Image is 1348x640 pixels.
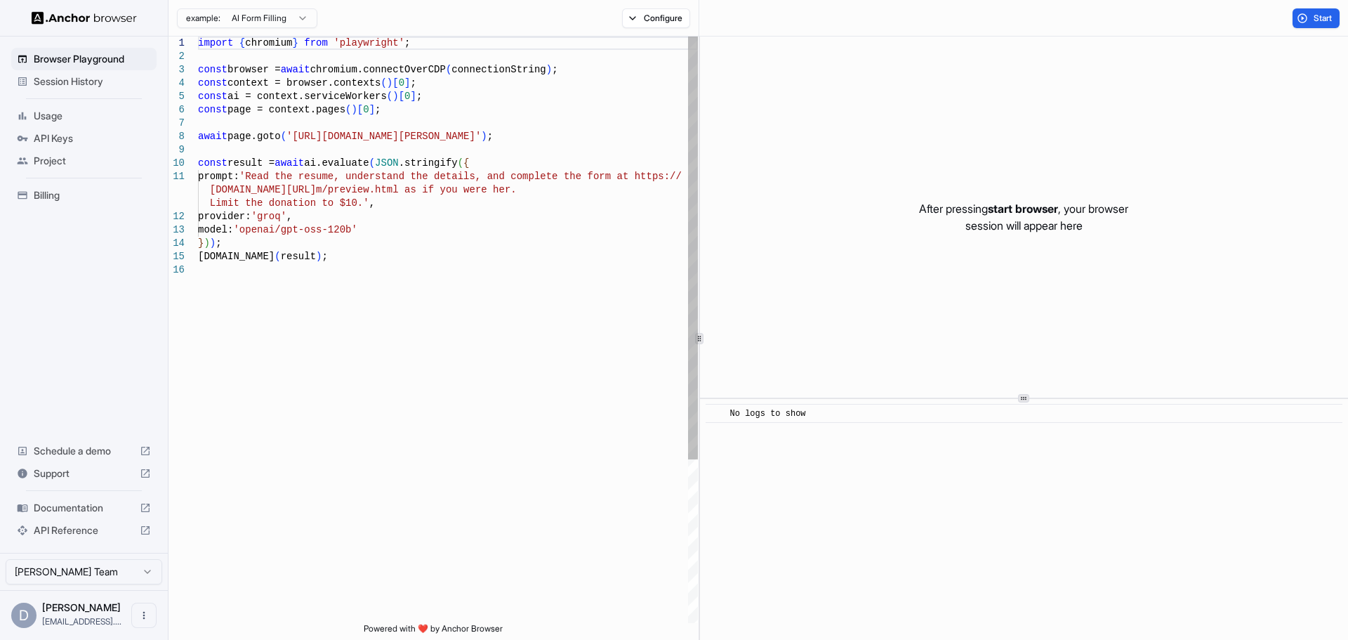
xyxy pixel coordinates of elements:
span: connectionString [451,64,546,75]
span: provider: [198,211,251,222]
div: 7 [168,117,185,130]
span: 'Read the resume, understand the details, and comp [239,171,534,182]
span: ( [446,64,451,75]
span: No logs to show [730,409,806,419]
span: context = browser.contexts [227,77,381,89]
span: ) [481,131,487,142]
span: [ [392,77,398,89]
span: [DOMAIN_NAME] [198,251,275,262]
span: 0 [363,104,369,115]
span: chromium [245,37,292,48]
span: Documentation [34,501,134,515]
div: 10 [168,157,185,170]
div: 1 [168,37,185,50]
span: result [281,251,316,262]
span: Project [34,154,151,168]
span: start browser [988,202,1058,216]
span: Support [34,466,134,481]
div: Project [11,150,157,172]
div: 11 [168,170,185,183]
span: ; [322,251,327,262]
span: ( [387,91,392,102]
span: djutras@gmail.com [42,616,121,627]
div: API Keys [11,127,157,150]
div: 16 [168,263,185,277]
span: , [286,211,292,222]
span: const [198,157,227,169]
span: Usage [34,109,151,123]
span: chromium.connectOverCDP [310,64,446,75]
div: Usage [11,105,157,127]
span: ) [204,237,209,249]
span: } [292,37,298,48]
span: await [281,64,310,75]
span: example: [186,13,220,24]
span: '[URL][DOMAIN_NAME][PERSON_NAME]' [286,131,481,142]
span: lete the form at https:// [534,171,682,182]
span: Powered with ❤️ by Anchor Browser [364,623,503,640]
span: ) [392,91,398,102]
span: 'openai/gpt-oss-120b' [233,224,357,235]
span: ] [404,77,410,89]
span: ( [345,104,351,115]
span: import [198,37,233,48]
span: ; [416,91,422,102]
span: JSON [375,157,399,169]
span: 'playwright' [333,37,404,48]
span: [ [357,104,363,115]
span: Limit the donation to $10.' [210,197,369,209]
span: .stringify [399,157,458,169]
span: Start [1314,13,1333,24]
span: { [463,157,469,169]
span: ( [458,157,463,169]
span: { [239,37,245,48]
div: API Reference [11,519,157,542]
span: ) [351,104,357,115]
span: 'groq' [251,211,286,222]
div: 12 [168,210,185,223]
div: 3 [168,63,185,77]
span: browser = [227,64,281,75]
span: from [304,37,328,48]
span: [DOMAIN_NAME][URL] [210,184,316,195]
span: ( [281,131,286,142]
span: ; [375,104,381,115]
div: Support [11,462,157,485]
span: const [198,64,227,75]
span: prompt: [198,171,239,182]
div: 9 [168,143,185,157]
div: 13 [168,223,185,237]
div: 8 [168,130,185,143]
span: Session History [34,74,151,89]
div: 2 [168,50,185,63]
span: const [198,91,227,102]
span: ; [216,237,221,249]
p: After pressing , your browser session will appear here [919,200,1128,234]
span: ; [404,37,410,48]
span: ] [410,91,416,102]
div: Schedule a demo [11,440,157,462]
div: 6 [168,103,185,117]
div: D [11,603,37,628]
button: Open menu [131,603,157,628]
span: await [198,131,227,142]
span: ) [546,64,552,75]
img: Anchor Logo [32,11,137,25]
span: API Keys [34,131,151,145]
span: [ [399,91,404,102]
span: ; [487,131,493,142]
span: ( [369,157,375,169]
div: Documentation [11,497,157,519]
span: ai.evaluate [304,157,369,169]
span: Denis Jutras [42,601,121,613]
div: Browser Playground [11,48,157,70]
span: ( [381,77,386,89]
span: page = context.pages [227,104,345,115]
span: model: [198,224,233,235]
span: } [198,237,204,249]
div: 15 [168,250,185,263]
div: 5 [168,90,185,103]
span: ; [552,64,557,75]
span: API Reference [34,523,134,537]
span: 0 [399,77,404,89]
